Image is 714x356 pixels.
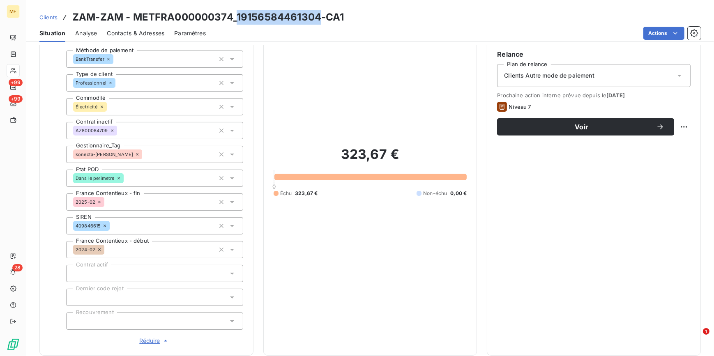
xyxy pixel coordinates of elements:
span: Prochaine action interne prévue depuis le [497,92,691,99]
span: 2025-02 [76,200,95,204]
span: Niveau 7 [509,103,531,110]
span: Dans le perimetre [76,176,115,181]
input: Ajouter une valeur [73,317,80,325]
input: Ajouter une valeur [107,103,113,110]
span: 28 [12,264,23,271]
span: Électricité [76,104,98,109]
span: Situation [39,29,65,37]
iframe: Intercom live chat [686,328,706,348]
a: Clients [39,13,58,21]
img: Logo LeanPay [7,338,20,351]
h3: ZAM-ZAM - METFRA000000374_19156584461304-CA1 [72,10,344,25]
span: Réduire [139,337,170,345]
button: Voir [497,118,674,136]
button: Réduire [66,336,243,345]
h2: 323,67 € [274,146,467,171]
input: Ajouter une valeur [110,222,116,230]
span: 0 [272,183,276,190]
span: 409846615 [76,223,101,228]
span: Contacts & Adresses [107,29,164,37]
input: Ajouter une valeur [113,55,120,63]
span: Analyse [75,29,97,37]
input: Ajouter une valeur [117,127,124,134]
input: Ajouter une valeur [115,79,122,87]
h6: Relance [497,49,691,59]
span: AZ800064709 [76,128,108,133]
span: konecta-[PERSON_NAME] [76,152,133,157]
span: Professionnel [76,80,106,85]
span: Non-échu [423,190,447,197]
button: Actions [643,27,684,40]
span: BankTransfer [76,57,104,62]
span: Échu [280,190,292,197]
input: Ajouter une valeur [124,175,130,182]
input: Ajouter une valeur [73,294,80,301]
input: Ajouter une valeur [73,270,80,277]
div: ME [7,5,20,18]
input: Ajouter une valeur [104,246,111,253]
span: [DATE] [606,92,625,99]
span: 1 [703,328,709,335]
span: Clients [39,14,58,21]
input: Ajouter une valeur [104,198,111,206]
span: 0,00 € [450,190,467,197]
span: Voir [507,124,656,130]
input: Ajouter une valeur [142,151,149,158]
span: Clients Autre mode de paiement [504,71,594,80]
span: Paramètres [174,29,206,37]
span: +99 [9,95,23,103]
span: +99 [9,79,23,86]
span: 323,67 € [295,190,318,197]
span: 2024-02 [76,247,95,252]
